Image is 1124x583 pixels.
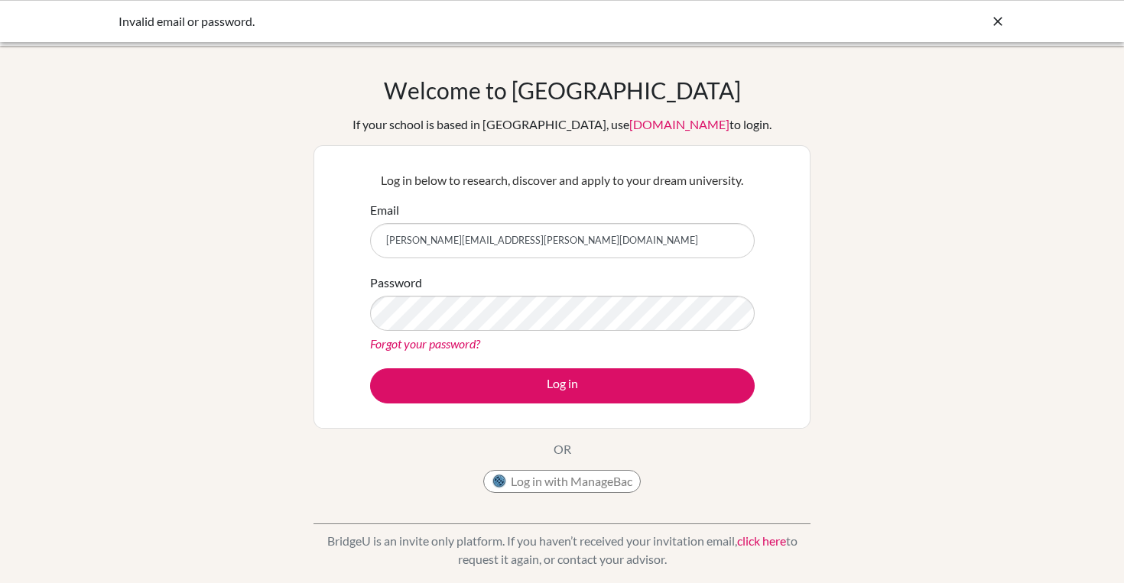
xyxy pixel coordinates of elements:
p: Log in below to research, discover and apply to your dream university. [370,171,755,189]
label: Email [370,201,399,219]
p: BridgeU is an invite only platform. If you haven’t received your invitation email, to request it ... [313,532,811,568]
a: click here [737,533,786,548]
h1: Welcome to [GEOGRAPHIC_DATA] [384,76,741,104]
a: [DOMAIN_NAME] [629,117,729,131]
div: Invalid email or password. [119,12,776,31]
a: Forgot your password? [370,336,480,351]
label: Password [370,274,422,292]
p: OR [554,440,571,458]
button: Log in with ManageBac [483,470,641,493]
button: Log in [370,368,755,403]
div: If your school is based in [GEOGRAPHIC_DATA], use to login. [352,115,772,134]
